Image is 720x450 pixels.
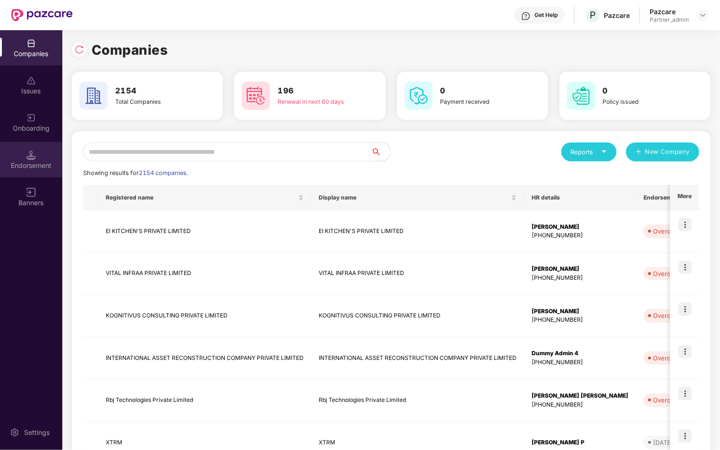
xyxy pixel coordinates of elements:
div: [PHONE_NUMBER] [532,274,628,283]
td: KOGNITIVUS CONSULTING PRIVATE LIMITED [98,295,311,337]
h1: Companies [92,40,168,60]
td: Rbj Technologies Private Limited [311,379,524,422]
div: [PERSON_NAME] P [532,438,628,447]
img: svg+xml;base64,PHN2ZyBpZD0iSXNzdWVzX2Rpc2FibGVkIiB4bWxucz0iaHR0cDovL3d3dy53My5vcmcvMjAwMC9zdmciIH... [26,76,36,85]
img: icon [678,345,692,358]
span: Showing results for [83,169,188,176]
div: Overdue - 189d [653,353,700,363]
span: plus [635,149,642,156]
img: icon [678,218,692,231]
div: [PHONE_NUMBER] [532,400,628,409]
img: svg+xml;base64,PHN2ZyBpZD0iQ29tcGFuaWVzIiB4bWxucz0iaHR0cDovL3d3dy53My5vcmcvMjAwMC9zdmciIHdpZHRoPS... [26,39,36,48]
div: Pazcare [650,7,689,16]
span: P [590,9,596,21]
td: INTERNATIONAL ASSET RECONSTRUCTION COMPANY PRIVATE LIMITED [98,337,311,380]
div: [PERSON_NAME] [532,223,628,232]
span: Display name [319,194,509,201]
h3: 0 [603,85,679,97]
img: svg+xml;base64,PHN2ZyB3aWR0aD0iMjAiIGhlaWdodD0iMjAiIHZpZXdCb3g9IjAgMCAyMCAyMCIgZmlsbD0ibm9uZSIgeG... [26,113,36,123]
img: icon [678,302,692,316]
div: Dummy Admin 4 [532,349,628,358]
img: svg+xml;base64,PHN2ZyB4bWxucz0iaHR0cDovL3d3dy53My5vcmcvMjAwMC9zdmciIHdpZHRoPSI2MCIgaGVpZ2h0PSI2MC... [405,82,433,110]
div: Policy issued [603,97,679,106]
th: Registered name [98,185,311,210]
td: EI KITCHEN'S PRIVATE LIMITED [98,210,311,253]
span: caret-down [601,149,607,155]
img: icon [678,260,692,274]
img: icon [678,387,692,400]
div: [DATE] [653,438,673,447]
td: VITAL INFRAA PRIVATE LIMITED [98,253,311,295]
th: More [670,185,699,210]
span: New Company [645,147,690,157]
td: VITAL INFRAA PRIVATE LIMITED [311,253,524,295]
th: HR details [524,185,636,210]
img: svg+xml;base64,PHN2ZyB4bWxucz0iaHR0cDovL3d3dy53My5vcmcvMjAwMC9zdmciIHdpZHRoPSI2MCIgaGVpZ2h0PSI2MC... [567,82,595,110]
th: Display name [311,185,524,210]
td: KOGNITIVUS CONSULTING PRIVATE LIMITED [311,295,524,337]
div: Overdue - 90d [653,311,696,320]
div: [PHONE_NUMBER] [532,231,628,240]
td: Rbj Technologies Private Limited [98,379,311,422]
button: search [371,142,391,161]
div: Payment received [440,97,517,106]
img: svg+xml;base64,PHN2ZyB4bWxucz0iaHR0cDovL3d3dy53My5vcmcvMjAwMC9zdmciIHdpZHRoPSI2MCIgaGVpZ2h0PSI2MC... [242,82,270,110]
div: Reports [571,147,607,157]
img: svg+xml;base64,PHN2ZyBpZD0iRHJvcGRvd24tMzJ4MzIiIHhtbG5zPSJodHRwOi8vd3d3LnczLm9yZy8yMDAwL3N2ZyIgd2... [699,11,707,19]
div: Overdue - 34d [653,269,696,278]
img: svg+xml;base64,PHN2ZyBpZD0iSGVscC0zMngzMiIgeG1sbnM9Imh0dHA6Ly93d3cudzMub3JnLzIwMDAvc3ZnIiB3aWR0aD... [521,11,531,21]
td: EI KITCHEN'S PRIVATE LIMITED [311,210,524,253]
h3: 2154 [115,85,191,97]
td: INTERNATIONAL ASSET RECONSTRUCTION COMPANY PRIVATE LIMITED [311,337,524,380]
div: [PHONE_NUMBER] [532,316,628,325]
div: [PERSON_NAME] [PERSON_NAME] [532,392,628,400]
div: Overdue - 24d [653,226,696,236]
img: svg+xml;base64,PHN2ZyBpZD0iU2V0dGluZy0yMHgyMCIgeG1sbnM9Imh0dHA6Ly93d3cudzMub3JnLzIwMDAvc3ZnIiB3aW... [10,428,19,437]
img: svg+xml;base64,PHN2ZyB3aWR0aD0iMTYiIGhlaWdodD0iMTYiIHZpZXdCb3g9IjAgMCAxNiAxNiIgZmlsbD0ibm9uZSIgeG... [26,188,36,197]
div: Get Help [534,11,558,19]
div: [PHONE_NUMBER] [532,358,628,367]
img: icon [678,429,692,442]
span: search [371,148,390,156]
div: [PERSON_NAME] [532,307,628,316]
div: Partner_admin [650,16,689,24]
div: Pazcare [604,11,630,20]
button: plusNew Company [626,142,699,161]
div: Settings [21,428,52,437]
h3: 0 [440,85,517,97]
span: Registered name [106,194,296,201]
h3: 196 [278,85,354,97]
span: 2154 companies. [139,169,188,176]
img: svg+xml;base64,PHN2ZyB3aWR0aD0iMTQuNSIgaGVpZ2h0PSIxNC41IiB2aWV3Qm94PSIwIDAgMTYgMTYiIGZpbGw9Im5vbm... [26,150,36,160]
div: Renewal in next 60 days [278,97,354,106]
div: Overdue - 34d [653,395,696,405]
img: svg+xml;base64,PHN2ZyB4bWxucz0iaHR0cDovL3d3dy53My5vcmcvMjAwMC9zdmciIHdpZHRoPSI2MCIgaGVpZ2h0PSI2MC... [79,82,108,110]
img: svg+xml;base64,PHN2ZyBpZD0iUmVsb2FkLTMyeDMyIiB4bWxucz0iaHR0cDovL3d3dy53My5vcmcvMjAwMC9zdmciIHdpZH... [75,45,84,54]
div: Total Companies [115,97,191,106]
span: Endorsements [644,194,697,201]
div: [PERSON_NAME] [532,265,628,274]
img: New Pazcare Logo [11,9,73,21]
